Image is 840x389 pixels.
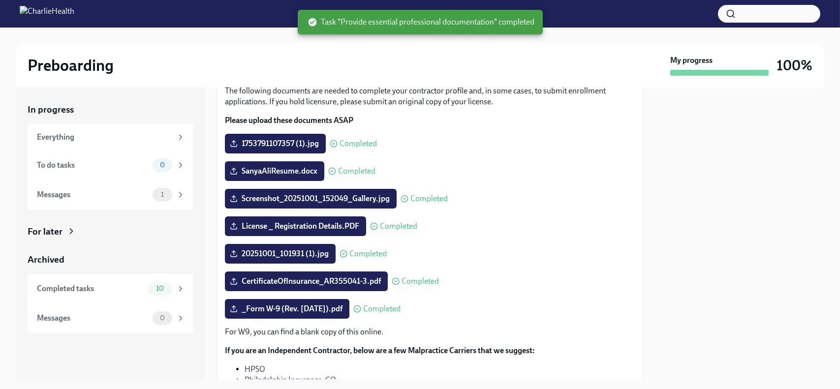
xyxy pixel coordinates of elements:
[349,250,387,258] span: Completed
[154,314,171,322] span: 0
[232,304,342,314] span: _Form W-9 (Rev. [DATE]).pdf
[232,194,390,204] span: Screenshot_20251001_152049_Gallery.jpg
[225,86,635,107] p: The following documents are needed to complete your contractor profile and, in some cases, to sub...
[308,17,535,28] span: Task "Provide essential professional documentation" completed
[28,56,114,75] h2: Preboarding
[28,225,62,238] div: For later
[28,150,193,180] a: To do tasks0
[232,221,359,231] span: License _ Registration Details.PDF
[340,140,377,148] span: Completed
[28,180,193,209] a: Messages1
[150,285,170,292] span: 10
[232,139,319,149] span: 1753791107357 (1).jpg
[37,189,149,200] div: Messages
[37,313,149,324] div: Messages
[37,160,149,171] div: To do tasks
[225,327,635,337] p: For W9, you can find a blank copy of this online.
[225,244,336,264] label: 20251001_101931 (1).jpg
[402,277,439,285] span: Completed
[37,132,172,143] div: Everything
[155,191,170,198] span: 1
[232,166,317,176] span: SanyaAliResume.docx
[28,103,193,116] a: In progress
[245,375,336,385] a: Philadelphia Insurance. CO
[28,274,193,303] a: Completed tasks10
[28,253,193,266] a: Archived
[37,283,144,294] div: Completed tasks
[225,161,324,181] label: SanyaAliResume.docx
[20,6,74,22] img: CharlieHealth
[232,249,329,259] span: 20251001_101931 (1).jpg
[225,271,388,291] label: CertificateOfInsurance_AR355041-3.pdf
[232,276,381,286] span: CertificateOfInsurance_AR355041-3.pdf
[225,346,535,355] strong: If you are an Independent Contractor, below are a few Malpractice Carriers that we suggest:
[225,299,349,319] label: _Form W-9 (Rev. [DATE]).pdf
[225,116,353,125] strong: Please upload these documents ASAP
[338,167,375,175] span: Completed
[380,222,417,230] span: Completed
[28,225,193,238] a: For later
[410,195,448,203] span: Completed
[225,189,397,209] label: Screenshot_20251001_152049_Gallery.jpg
[154,161,171,169] span: 0
[225,216,366,236] label: License _ Registration Details.PDF
[363,305,401,313] span: Completed
[670,55,713,66] strong: My progress
[225,134,326,153] label: 1753791107357 (1).jpg
[777,57,812,74] h3: 100%
[245,364,265,374] a: HPSO
[28,124,193,150] a: Everything
[28,303,193,333] a: Messages0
